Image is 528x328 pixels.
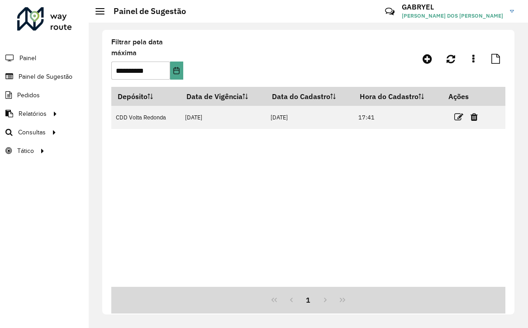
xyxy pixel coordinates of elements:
span: Painel de Sugestão [19,72,72,81]
button: Choose Date [170,62,184,80]
a: Contato Rápido [380,2,400,21]
th: Ações [442,87,497,106]
th: Hora do Cadastro [354,87,442,106]
h2: Painel de Sugestão [105,6,186,16]
td: CDD Volta Redonda [111,106,180,129]
th: Data do Cadastro [266,87,354,106]
td: 17:41 [354,106,442,129]
span: Consultas [18,128,46,137]
td: [DATE] [180,106,266,129]
label: Filtrar pela data máxima [111,37,183,58]
span: Pedidos [17,90,40,100]
span: Painel [19,53,36,63]
td: [DATE] [266,106,354,129]
button: 1 [300,291,317,309]
th: Depósito [111,87,180,106]
h3: GABRYEL [402,3,503,11]
span: [PERSON_NAME] DOS [PERSON_NAME] [402,12,503,20]
th: Data de Vigência [180,87,266,106]
a: Editar [454,111,463,123]
a: Excluir [471,111,478,123]
span: Relatórios [19,109,47,119]
span: Tático [17,146,34,156]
